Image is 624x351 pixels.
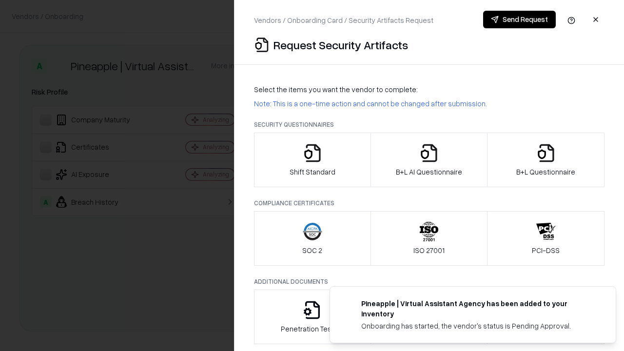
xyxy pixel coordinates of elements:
[254,199,604,207] p: Compliance Certificates
[413,245,445,255] p: ISO 27001
[302,245,322,255] p: SOC 2
[254,84,604,95] p: Select the items you want the vendor to complete:
[254,277,604,286] p: Additional Documents
[396,167,462,177] p: B+L AI Questionnaire
[254,98,604,109] p: Note: This is a one-time action and cannot be changed after submission.
[273,37,408,53] p: Request Security Artifacts
[254,133,371,187] button: Shift Standard
[254,211,371,266] button: SOC 2
[254,15,433,25] p: Vendors / Onboarding Card / Security Artifacts Request
[370,211,488,266] button: ISO 27001
[254,120,604,129] p: Security Questionnaires
[290,167,335,177] p: Shift Standard
[342,298,353,310] img: trypineapple.com
[487,133,604,187] button: B+L Questionnaire
[361,298,592,319] div: Pineapple | Virtual Assistant Agency has been added to your inventory
[532,245,560,255] p: PCI-DSS
[370,133,488,187] button: B+L AI Questionnaire
[487,211,604,266] button: PCI-DSS
[281,324,344,334] p: Penetration Testing
[361,321,592,331] div: Onboarding has started, the vendor's status is Pending Approval.
[254,290,371,344] button: Penetration Testing
[483,11,556,28] button: Send Request
[516,167,575,177] p: B+L Questionnaire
